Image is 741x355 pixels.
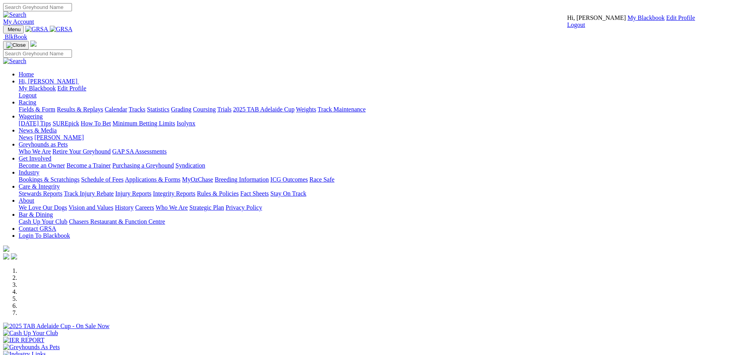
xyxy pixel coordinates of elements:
a: Bar & Dining [19,211,53,218]
a: Injury Reports [115,190,151,197]
img: Search [3,58,26,65]
a: BlkBook [3,34,27,40]
a: Become an Owner [19,162,65,169]
a: My Blackbook [19,85,56,92]
img: Greyhounds As Pets [3,344,60,351]
div: Wagering [19,120,738,127]
a: Breeding Information [215,176,269,183]
a: Applications & Forms [125,176,180,183]
div: Hi, [PERSON_NAME] [19,85,738,99]
a: About [19,197,34,204]
a: Grading [171,106,191,113]
img: twitter.svg [11,253,17,260]
a: Edit Profile [666,14,695,21]
a: Fields & Form [19,106,55,113]
div: About [19,204,738,211]
a: Care & Integrity [19,183,60,190]
a: We Love Our Dogs [19,204,67,211]
a: Get Involved [19,155,51,162]
a: Who We Are [156,204,188,211]
a: MyOzChase [182,176,213,183]
div: News & Media [19,134,738,141]
a: Integrity Reports [153,190,195,197]
a: Minimum Betting Limits [112,120,175,127]
a: Schedule of Fees [81,176,123,183]
a: Login To Blackbook [19,232,70,239]
a: Track Injury Rebate [64,190,114,197]
a: Fact Sheets [240,190,269,197]
a: Tracks [129,106,145,113]
a: Chasers Restaurant & Function Centre [69,218,165,225]
a: GAP SA Assessments [112,148,167,155]
img: IER REPORT [3,337,44,344]
a: Logout [567,21,585,28]
div: Industry [19,176,738,183]
img: Cash Up Your Club [3,330,58,337]
a: Isolynx [177,120,195,127]
img: facebook.svg [3,253,9,260]
a: Results & Replays [57,106,103,113]
span: Hi, [PERSON_NAME] [19,78,77,85]
a: Privacy Policy [226,204,262,211]
a: Wagering [19,113,43,120]
a: ICG Outcomes [270,176,308,183]
a: Rules & Policies [197,190,239,197]
button: Toggle navigation [3,41,29,49]
a: [PERSON_NAME] [34,134,84,141]
a: Purchasing a Greyhound [112,162,174,169]
div: Bar & Dining [19,218,738,225]
img: 2025 TAB Adelaide Cup - On Sale Now [3,323,110,330]
a: My Blackbook [627,14,665,21]
a: How To Bet [81,120,111,127]
a: Stewards Reports [19,190,62,197]
button: Toggle navigation [3,25,24,34]
a: News & Media [19,127,57,134]
a: Who We Are [19,148,51,155]
a: [DATE] Tips [19,120,51,127]
a: Edit Profile [58,85,86,92]
a: History [115,204,133,211]
div: My Account [567,14,695,28]
a: Vision and Values [68,204,113,211]
span: BlkBook [5,34,27,40]
a: Stay On Track [270,190,306,197]
a: SUREpick [53,120,79,127]
img: GRSA [25,26,48,33]
a: Hi, [PERSON_NAME] [19,78,79,85]
a: Retire Your Greyhound [53,148,111,155]
div: Greyhounds as Pets [19,148,738,155]
div: Get Involved [19,162,738,169]
a: My Account [3,18,34,25]
img: Search [3,11,26,18]
a: Syndication [175,162,205,169]
span: Menu [8,26,21,32]
a: 2025 TAB Adelaide Cup [233,106,294,113]
input: Search [3,49,72,58]
span: Hi, [PERSON_NAME] [567,14,626,21]
a: Calendar [105,106,127,113]
a: Careers [135,204,154,211]
div: Racing [19,106,738,113]
img: GRSA [50,26,73,33]
a: Become a Trainer [67,162,111,169]
a: Track Maintenance [318,106,366,113]
a: Contact GRSA [19,225,56,232]
a: Home [19,71,34,78]
a: Industry [19,169,39,176]
a: Logout [19,92,37,99]
a: Statistics [147,106,170,113]
a: Weights [296,106,316,113]
a: News [19,134,33,141]
img: logo-grsa-white.png [30,41,37,47]
a: Bookings & Scratchings [19,176,79,183]
a: Race Safe [309,176,334,183]
a: Racing [19,99,36,106]
a: Greyhounds as Pets [19,141,68,148]
input: Search [3,3,72,11]
img: logo-grsa-white.png [3,245,9,252]
div: Care & Integrity [19,190,738,197]
a: Cash Up Your Club [19,218,67,225]
a: Strategic Plan [189,204,224,211]
img: Close [6,42,26,48]
a: Coursing [193,106,216,113]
